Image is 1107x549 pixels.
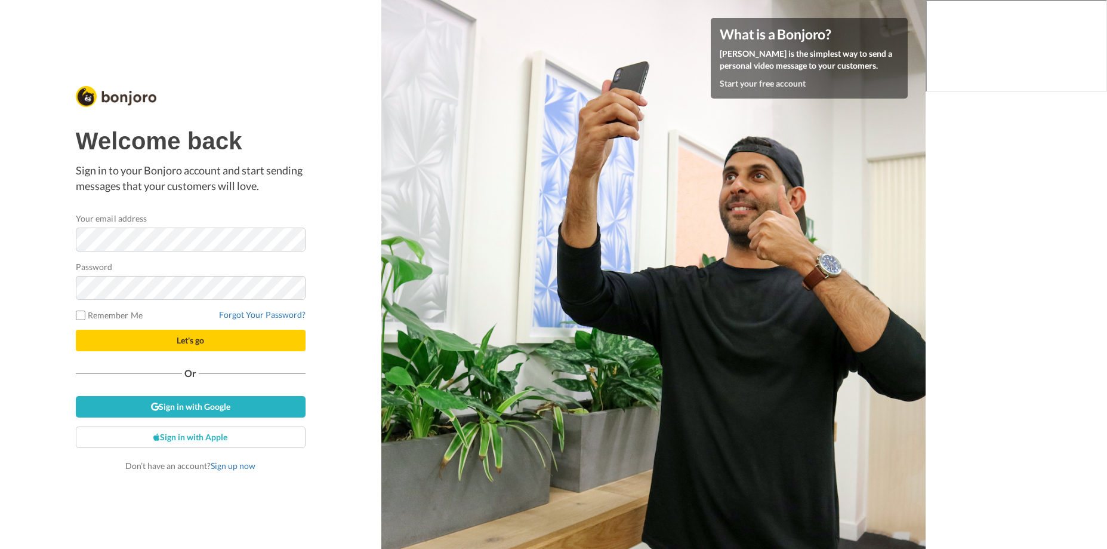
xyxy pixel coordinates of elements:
span: Don’t have an account? [125,461,255,471]
span: Let's go [177,335,204,345]
a: Start your free account [720,78,806,88]
a: Sign in with Apple [76,427,306,448]
input: Remember Me [76,311,85,320]
label: Your email address [76,212,147,225]
p: Sign in to your Bonjoro account and start sending messages that your customers will love. [76,163,306,194]
span: Or [182,369,199,378]
p: [PERSON_NAME] is the simplest way to send a personal video message to your customers. [720,48,899,72]
a: Sign up now [211,461,255,471]
h4: What is a Bonjoro? [720,27,899,42]
a: Sign in with Google [76,396,306,418]
h1: Welcome back [76,128,306,154]
a: Forgot Your Password? [219,309,306,320]
label: Remember Me [76,309,143,321]
label: Password [76,260,113,273]
button: Let's go [76,330,306,351]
